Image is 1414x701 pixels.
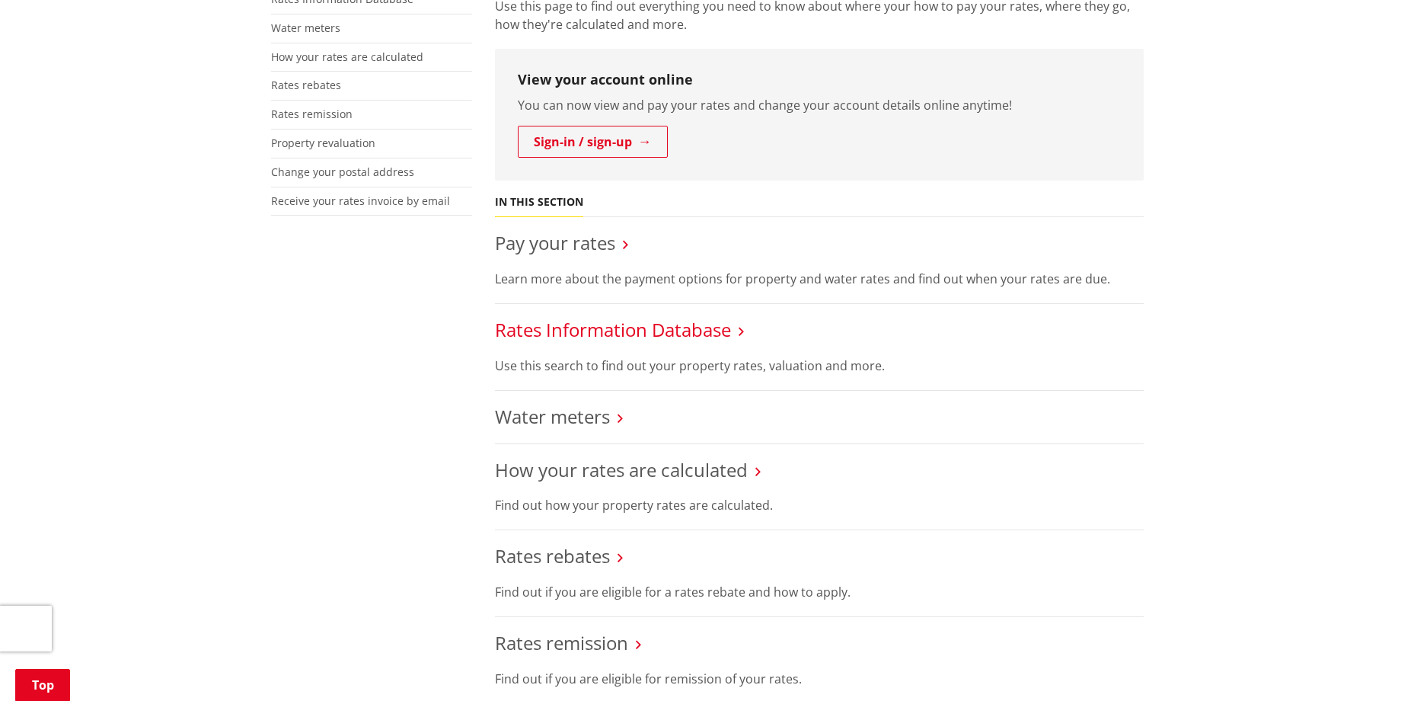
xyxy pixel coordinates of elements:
[495,543,610,568] a: Rates rebates
[495,583,1144,601] p: Find out if you are eligible for a rates rebate and how to apply.
[495,404,610,429] a: Water meters
[518,72,1121,88] h3: View your account online
[495,196,583,209] h5: In this section
[271,165,414,179] a: Change your postal address
[495,317,731,342] a: Rates Information Database
[495,357,1144,375] p: Use this search to find out your property rates, valuation and more.
[271,194,450,208] a: Receive your rates invoice by email
[271,78,341,92] a: Rates rebates
[495,670,1144,688] p: Find out if you are eligible for remission of your rates.
[495,496,1144,514] p: Find out how your property rates are calculated.
[271,21,340,35] a: Water meters
[495,630,628,655] a: Rates remission
[495,230,615,255] a: Pay your rates
[271,107,353,121] a: Rates remission
[271,50,423,64] a: How your rates are calculated
[1344,637,1399,692] iframe: Messenger Launcher
[271,136,375,150] a: Property revaluation
[15,669,70,701] a: Top
[495,457,748,482] a: How your rates are calculated
[518,96,1121,114] p: You can now view and pay your rates and change your account details online anytime!
[518,126,668,158] a: Sign-in / sign-up
[495,270,1144,288] p: Learn more about the payment options for property and water rates and find out when your rates ar...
